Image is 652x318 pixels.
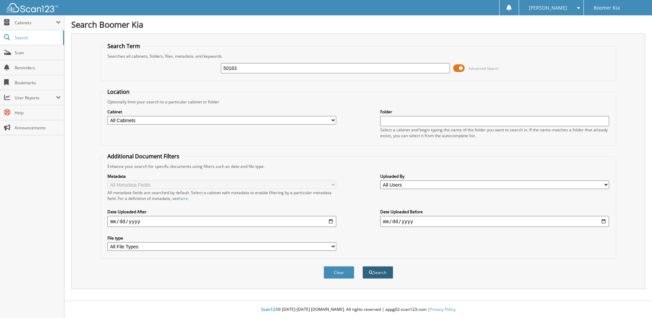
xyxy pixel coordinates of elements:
span: Advanced Search [469,66,499,71]
label: Date Uploaded Before [380,209,609,215]
span: Scan123 [261,306,278,312]
span: [PERSON_NAME] [529,6,567,10]
iframe: Chat Widget [618,285,652,318]
label: Cabinet [107,109,336,115]
legend: Location [104,88,133,96]
legend: Additional Document Filters [104,153,183,160]
div: Optionally limit your search to a particular cabinet or folder [104,99,612,105]
span: Scan [15,50,61,56]
legend: Search Term [104,42,144,50]
input: start [107,216,336,227]
label: Metadata [107,173,336,179]
span: Search [15,35,60,41]
label: Folder [380,109,609,115]
button: Clear [324,266,354,279]
label: File type [107,235,336,241]
img: scan123-logo-white.svg [7,3,58,12]
h1: Search Boomer Kia [71,19,645,30]
a: here [179,196,188,201]
div: Searches all cabinets, folders, files, metadata, and keywords [104,53,612,59]
label: Uploaded By [380,173,609,179]
div: Select a cabinet and begin typing the name of the folder you want to search in. If the name match... [380,127,609,139]
span: Help [15,110,61,116]
a: Privacy Policy [430,306,456,312]
input: end [380,216,609,227]
span: User Reports [15,95,56,101]
div: Enhance your search for specific documents using filters such as date and file type. [104,163,612,169]
label: Date Uploaded After [107,209,336,215]
button: Search [362,266,393,279]
div: All metadata fields are searched by default. Select a cabinet with metadata to enable filtering b... [107,190,336,201]
span: Bookmarks [15,80,61,86]
span: Reminders [15,65,61,71]
span: Announcements [15,125,61,131]
div: © [DATE]-[DATE] [DOMAIN_NAME]. All rights reserved | appg02-scan123-com | [64,301,652,318]
span: Boomer Kia [594,6,620,10]
span: Cabinets [15,20,56,26]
